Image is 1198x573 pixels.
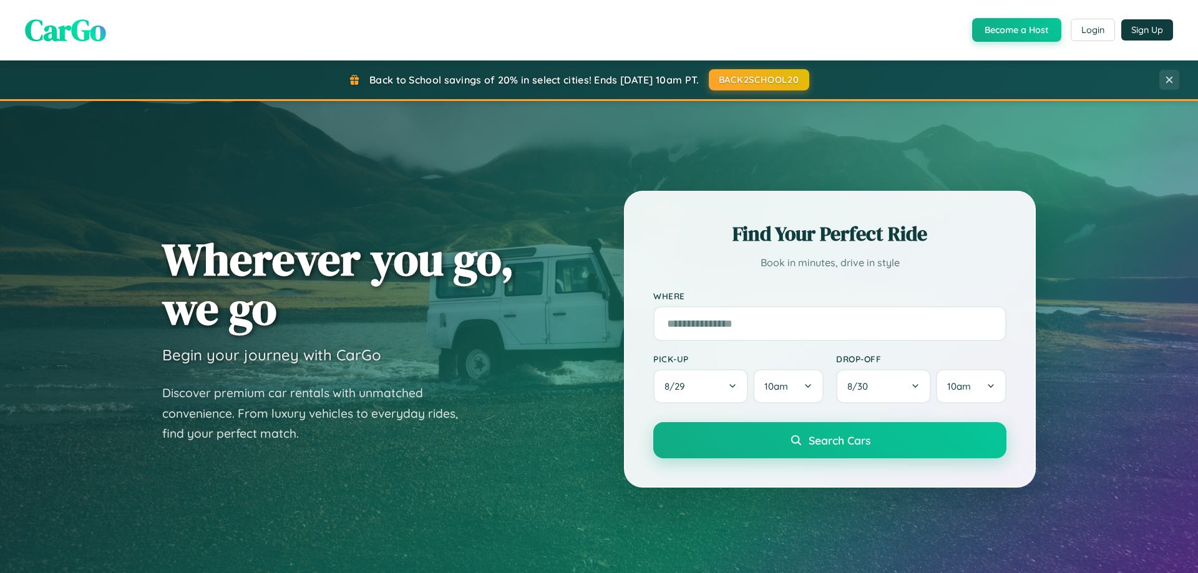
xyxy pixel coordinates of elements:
button: Sign Up [1121,19,1173,41]
button: 10am [936,369,1006,403]
button: BACK2SCHOOL20 [709,69,809,90]
button: 8/30 [836,369,931,403]
h1: Wherever you go, we go [162,234,514,333]
button: Login [1071,19,1115,41]
span: 10am [764,380,788,392]
h2: Find Your Perfect Ride [653,220,1006,248]
span: Back to School savings of 20% in select cities! Ends [DATE] 10am PT. [369,74,699,86]
span: CarGo [25,9,106,51]
button: Search Cars [653,422,1006,458]
button: Become a Host [972,18,1061,42]
span: 8 / 29 [665,380,691,392]
span: Search Cars [809,433,870,447]
label: Where [653,291,1006,301]
span: 8 / 30 [847,380,874,392]
button: 10am [753,369,824,403]
p: Book in minutes, drive in style [653,254,1006,272]
h3: Begin your journey with CarGo [162,345,381,364]
button: 8/29 [653,369,748,403]
label: Pick-up [653,354,824,364]
p: Discover premium car rentals with unmatched convenience. From luxury vehicles to everyday rides, ... [162,383,474,444]
span: 10am [947,380,971,392]
label: Drop-off [836,354,1006,364]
